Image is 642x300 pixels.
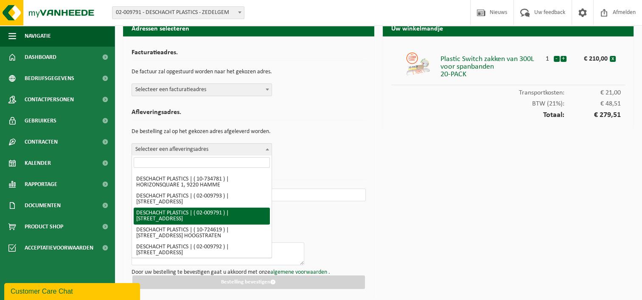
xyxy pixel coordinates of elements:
span: Gebruikers [25,110,56,131]
span: 02-009791 - DESCHACHT PLASTICS - ZEDELGEM [112,6,244,19]
span: Contracten [25,131,58,153]
button: - [554,56,560,62]
span: € 48,51 [564,100,621,107]
h2: Facturatieadres. [132,49,366,61]
a: algemene voorwaarden . [270,269,330,275]
span: Contactpersonen [25,89,74,110]
div: 1 [542,51,553,62]
p: Door uw bestelling te bevestigen gaat u akkoord met onze [132,269,366,275]
span: € 21,00 [564,89,621,96]
span: Selecteer een facturatieadres [132,84,272,96]
span: 02-009791 - DESCHACHT PLASTICS - ZEDELGEM [112,7,244,19]
p: De bestelling zal op het gekozen adres afgeleverd worden. [132,125,366,139]
iframe: chat widget [4,281,142,300]
span: € 279,51 [564,111,621,119]
img: 01-999953 [405,51,431,77]
button: x [610,56,616,62]
h2: Uw winkelmandje [383,19,634,36]
span: Kalender [25,153,51,174]
span: Bedrijfsgegevens [25,68,74,89]
li: DESCHACHT PLASTICS | ( 10-734781 ) | HORIZONSQUARE 1, 9220 HAMME [134,174,270,191]
li: DESCHACHT PLASTICS | ( 10-724619 ) | [STREET_ADDRESS] HOOGSTRATEN [134,225,270,242]
div: Plastic Switch zakken van 300L voor spanbanden 20-PACK [440,51,542,78]
h2: Afleveringsadres. [132,109,366,120]
span: Documenten [25,195,61,216]
button: + [561,56,566,62]
span: Dashboard [25,47,56,68]
span: Navigatie [25,25,51,47]
div: € 210,00 [576,51,610,62]
span: Rapportage [25,174,57,195]
span: Selecteer een afleveringsadres [132,144,272,156]
span: Selecteer een afleveringsadres [132,143,272,156]
p: De factuur zal opgestuurd worden naar het gekozen adres. [132,65,366,79]
li: DESCHACHT PLASTICS | ( 02-009791 ) | [STREET_ADDRESS] [134,208,270,225]
button: Bestelling bevestigen [132,275,365,289]
h2: Adressen selecteren [123,19,374,36]
li: DESCHACHT PLASTICS | ( 02-009792 ) | [STREET_ADDRESS] [134,242,270,258]
li: DESCHACHT PLASTICS | ( 02-009793 ) | [STREET_ADDRESS] [134,191,270,208]
div: Transportkosten: [391,85,625,96]
span: Acceptatievoorwaarden [25,237,93,258]
span: Product Shop [25,216,63,237]
div: BTW (21%): [391,96,625,107]
div: Totaal: [391,107,625,119]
